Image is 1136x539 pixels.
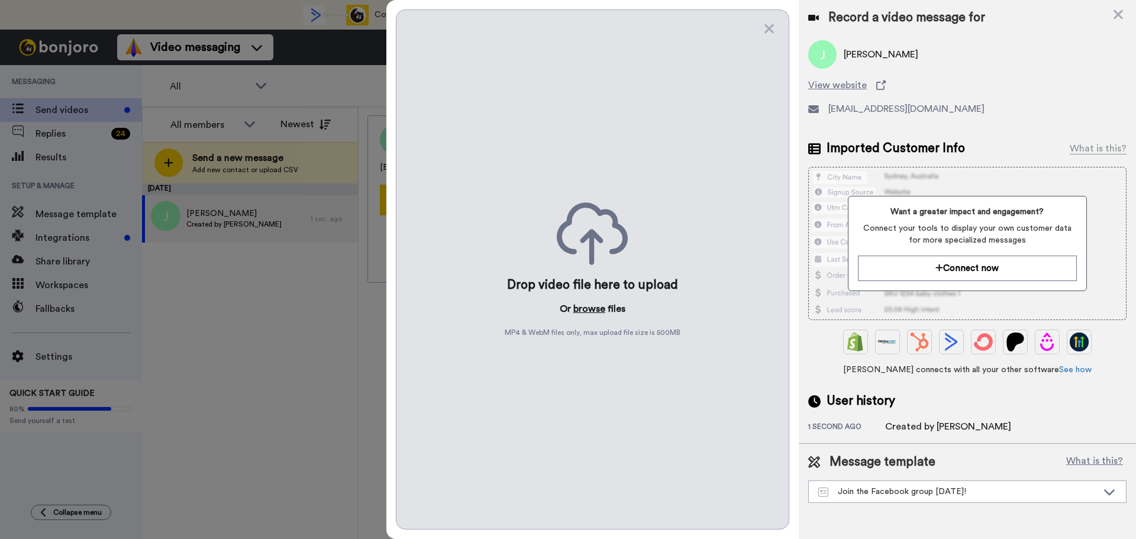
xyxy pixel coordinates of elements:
[827,392,895,410] span: User history
[830,453,935,471] span: Message template
[1006,333,1025,351] img: Patreon
[818,488,828,497] img: Message-temps.svg
[808,364,1127,376] span: [PERSON_NAME] connects with all your other software
[505,328,680,337] span: MP4 & WebM files only, max upload file size is 500 MB
[808,422,885,434] div: 1 second ago
[878,333,897,351] img: Ontraport
[1070,141,1127,156] div: What is this?
[910,333,929,351] img: Hubspot
[858,256,1076,281] button: Connect now
[827,140,965,157] span: Imported Customer Info
[885,419,1011,434] div: Created by [PERSON_NAME]
[818,486,1098,498] div: Join the Facebook group [DATE]!
[858,222,1076,246] span: Connect your tools to display your own customer data for more specialized messages
[828,102,985,116] span: [EMAIL_ADDRESS][DOMAIN_NAME]
[858,206,1076,218] span: Want a greater impact and engagement?
[846,333,865,351] img: Shopify
[1038,333,1057,351] img: Drip
[1059,366,1092,374] a: See how
[1070,333,1089,351] img: GoHighLevel
[507,277,678,293] div: Drop video file here to upload
[974,333,993,351] img: ConvertKit
[1063,453,1127,471] button: What is this?
[573,302,605,316] button: browse
[942,333,961,351] img: ActiveCampaign
[560,302,625,316] p: Or files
